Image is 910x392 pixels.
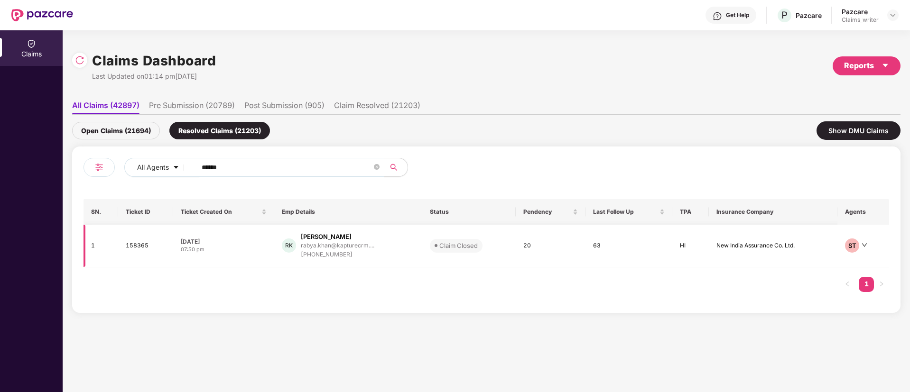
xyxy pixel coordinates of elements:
[11,9,73,21] img: New Pazcare Logo
[837,199,889,225] th: Agents
[845,281,850,287] span: left
[274,199,422,225] th: Emp Details
[75,55,84,65] img: svg+xml;base64,PHN2ZyBpZD0iUmVsb2FkLTMyeDMyIiB4bWxucz0iaHR0cDovL3d3dy53My5vcmcvMjAwMC9zdmciIHdpZH...
[845,238,859,253] div: ST
[27,39,36,48] img: svg+xml;base64,PHN2ZyBpZD0iQ2xhaW0iIHhtbG5zPSJodHRwOi8vd3d3LnczLm9yZy8yMDAwL3N2ZyIgd2lkdGg9IjIwIi...
[842,16,879,24] div: Claims_writer
[874,277,889,292] li: Next Page
[842,7,879,16] div: Pazcare
[593,208,658,216] span: Last Follow Up
[516,199,585,225] th: Pendency
[137,162,169,173] span: All Agents
[879,281,884,287] span: right
[149,100,235,114] li: Pre Submission (20789)
[374,164,380,170] span: close-circle
[334,100,420,114] li: Claim Resolved (21203)
[124,158,200,177] button: All Agentscaret-down
[118,225,173,267] td: 158365
[859,277,874,292] li: 1
[72,100,139,114] li: All Claims (42897)
[889,11,897,19] img: svg+xml;base64,PHN2ZyBpZD0iRHJvcGRvd24tMzJ4MzIiIHhtbG5zPSJodHRwOi8vd3d3LnczLm9yZy8yMDAwL3N2ZyIgd2...
[384,164,403,171] span: search
[169,122,270,139] div: Resolved Claims (21203)
[840,277,855,292] li: Previous Page
[301,250,374,259] div: [PHONE_NUMBER]
[374,163,380,172] span: close-circle
[862,242,867,248] span: down
[422,199,516,225] th: Status
[181,208,260,216] span: Ticket Created On
[516,225,585,267] td: 20
[585,199,672,225] th: Last Follow Up
[84,225,118,267] td: 1
[92,50,216,71] h1: Claims Dashboard
[844,60,889,72] div: Reports
[672,225,709,267] td: HI
[118,199,173,225] th: Ticket ID
[301,242,374,248] div: rabya.khan@kapturecrm....
[796,11,822,20] div: Pazcare
[92,71,216,82] div: Last Updated on 01:14 pm[DATE]
[244,100,325,114] li: Post Submission (905)
[709,225,837,267] td: New India Assurance Co. Ltd.
[84,199,118,225] th: SN.
[301,232,352,241] div: [PERSON_NAME]
[709,199,837,225] th: Insurance Company
[439,241,478,250] div: Claim Closed
[181,237,267,246] div: [DATE]
[840,277,855,292] button: left
[874,277,889,292] button: right
[672,199,709,225] th: TPA
[781,9,788,21] span: P
[882,62,889,69] span: caret-down
[523,208,571,216] span: Pendency
[726,11,749,19] div: Get Help
[384,158,408,177] button: search
[713,11,722,21] img: svg+xml;base64,PHN2ZyBpZD0iSGVscC0zMngzMiIgeG1sbnM9Imh0dHA6Ly93d3cudzMub3JnLzIwMDAvc3ZnIiB3aWR0aD...
[282,238,296,253] div: RK
[173,164,179,172] span: caret-down
[859,277,874,291] a: 1
[93,162,105,173] img: svg+xml;base64,PHN2ZyB4bWxucz0iaHR0cDovL3d3dy53My5vcmcvMjAwMC9zdmciIHdpZHRoPSIyNCIgaGVpZ2h0PSIyNC...
[173,199,274,225] th: Ticket Created On
[585,225,672,267] td: 63
[181,246,267,254] div: 07:50 pm
[72,122,160,139] div: Open Claims (21694)
[817,121,901,140] div: Show DMU Claims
